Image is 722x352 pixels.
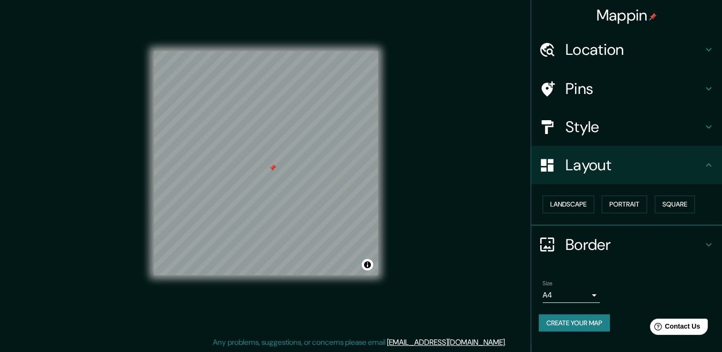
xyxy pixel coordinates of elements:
[154,51,378,275] canvas: Map
[596,6,657,25] h4: Mappin
[637,315,712,342] iframe: Help widget launcher
[387,337,505,347] a: [EMAIL_ADDRESS][DOMAIN_NAME]
[543,279,553,287] label: Size
[565,235,703,254] h4: Border
[213,337,506,348] p: Any problems, suggestions, or concerns please email .
[539,314,610,332] button: Create your map
[531,31,722,69] div: Location
[655,196,695,213] button: Square
[531,146,722,184] div: Layout
[362,259,373,270] button: Toggle attribution
[531,70,722,108] div: Pins
[531,108,722,146] div: Style
[565,79,703,98] h4: Pins
[565,117,703,136] h4: Style
[565,155,703,175] h4: Layout
[565,40,703,59] h4: Location
[649,13,657,21] img: pin-icon.png
[543,288,600,303] div: A4
[531,226,722,264] div: Border
[602,196,647,213] button: Portrait
[543,196,594,213] button: Landscape
[508,337,510,348] div: .
[506,337,508,348] div: .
